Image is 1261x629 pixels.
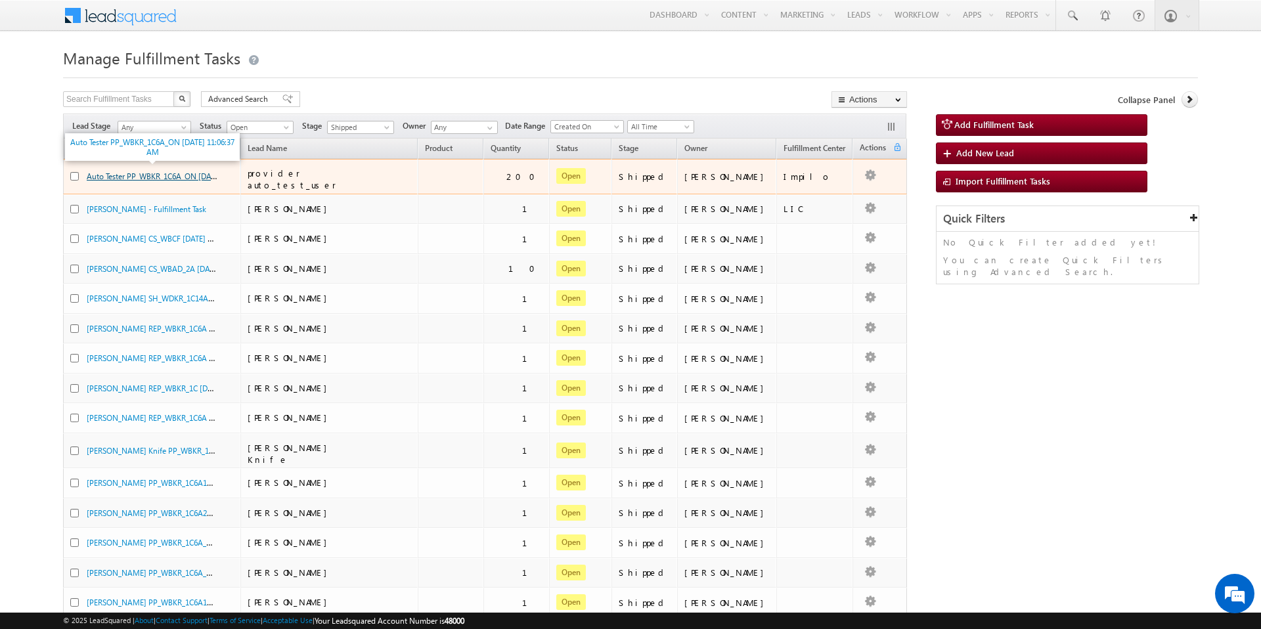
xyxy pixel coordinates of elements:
[556,261,586,276] span: Open
[87,292,280,303] a: [PERSON_NAME] SH_WDKR_1C14A_L [DATE] 7:55:00 PM
[551,121,619,133] span: Created On
[480,121,497,135] a: Show All Items
[445,616,464,626] span: 48000
[684,233,770,245] div: [PERSON_NAME]
[241,141,294,158] span: Lead Name
[619,322,671,334] div: Shipped
[522,233,543,245] div: 1
[248,477,334,488] span: [PERSON_NAME]
[619,203,671,215] div: Shipped
[556,290,586,306] span: Open
[522,477,543,489] div: 1
[87,567,280,578] a: [PERSON_NAME] PP_WBKR_1C6A_DS [DATE] 7:07:07 PM
[831,91,907,108] button: Actions
[328,121,390,133] span: Shipped
[248,412,334,423] span: [PERSON_NAME]
[491,143,521,153] span: Quantity
[619,507,671,519] div: Shipped
[956,147,1014,158] span: Add New Lead
[72,120,116,132] span: Lead Stage
[87,204,206,214] a: [PERSON_NAME] - Fulfillment Task
[784,203,847,215] div: LIC
[248,167,336,190] span: provider auto_test_user
[784,171,847,183] div: Impilo
[619,171,671,183] div: Shipped
[63,47,240,68] span: Manage Fulfillment Tasks
[619,537,671,549] div: Shipped
[556,505,586,521] span: Open
[315,616,464,626] span: Your Leadsquared Account Number is
[684,203,770,215] div: [PERSON_NAME]
[550,120,624,133] a: Created On
[943,254,1192,278] p: You can create Quick Filters using Advanced Search.
[556,168,586,184] span: Open
[522,203,543,215] div: 1
[556,380,586,396] span: Open
[248,442,334,465] span: [PERSON_NAME] Knife
[63,615,464,627] span: © 2025 LeadSquared | | | | |
[956,175,1050,186] span: Import Fulfillment Tasks
[431,121,498,134] input: Type to Search
[179,95,185,102] img: Search
[87,596,290,607] a: [PERSON_NAME] PP_WBKR_1C6A1N_DS [DATE] 6:57:53 PM
[556,320,586,336] span: Open
[937,206,1199,232] div: Quick Filters
[208,93,272,105] span: Advanced Search
[556,410,586,425] span: Open
[87,232,250,244] a: [PERSON_NAME] CS_WBCF [DATE] 11:01:00 AM
[302,120,327,132] span: Stage
[943,236,1192,248] p: No Quick Filter added yet!
[684,293,770,305] div: [PERSON_NAME]
[619,382,671,394] div: Shipped
[522,382,543,394] div: 1
[619,353,671,364] div: Shipped
[135,616,154,624] a: About
[784,143,845,153] span: Fulfillment Center
[248,263,334,274] span: [PERSON_NAME]
[556,230,586,246] span: Open
[508,263,543,274] div: 10
[522,537,543,549] div: 1
[684,412,770,424] div: [PERSON_NAME]
[556,475,586,490] span: Open
[118,121,187,133] span: Any
[556,565,586,580] span: Open
[556,534,586,550] span: Open
[263,616,313,624] a: Acceptable Use
[87,477,290,488] a: [PERSON_NAME] PP_WBKR_1C6A1N_DS [DATE] 8:01:39 PM
[853,141,893,158] span: Actions
[87,536,280,548] a: [PERSON_NAME] PP_WBKR_1C6A_DS [DATE] 7:13:29 PM
[484,141,527,158] a: Quantity
[619,412,671,424] div: Shipped
[684,477,770,489] div: [PERSON_NAME]
[506,171,543,183] div: 200
[87,507,290,518] a: [PERSON_NAME] PP_WBKR_1C6A2N_DS [DATE] 7:33:13 PM
[87,445,309,456] a: [PERSON_NAME] Knife PP_WBKR_1C6A2N_DS [DATE] 6:47:02 PM
[619,477,671,489] div: Shipped
[619,293,671,305] div: Shipped
[87,352,271,363] a: [PERSON_NAME] REP_WBKR_1C6A [DATE] 7:34:00 PM
[619,597,671,609] div: Shipped
[425,143,453,153] span: Product
[248,382,334,393] span: [PERSON_NAME]
[556,594,586,610] span: Open
[522,322,543,334] div: 1
[684,382,770,394] div: [PERSON_NAME]
[619,567,671,578] div: Shipped
[1118,94,1175,106] span: Collapse Panel
[684,171,770,183] div: [PERSON_NAME]
[684,597,770,609] div: [PERSON_NAME]
[505,120,550,132] span: Date Range
[556,443,586,458] span: Open
[556,201,586,217] span: Open
[684,445,770,456] div: [PERSON_NAME]
[87,170,265,181] a: Auto Tester PP_WBKR_1C6A_ON [DATE] 11:06:37 AM
[200,120,227,132] span: Status
[684,143,707,153] span: Owner
[619,263,671,274] div: Shipped
[777,141,852,158] a: Fulfillment Center
[619,143,638,153] span: Stage
[156,616,208,624] a: Contact Support
[87,412,271,423] a: [PERSON_NAME] REP_WBKR_1C6A [DATE] 7:12:00 PM
[87,322,271,334] a: [PERSON_NAME] REP_WBKR_1C6A [DATE] 7:39:00 PM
